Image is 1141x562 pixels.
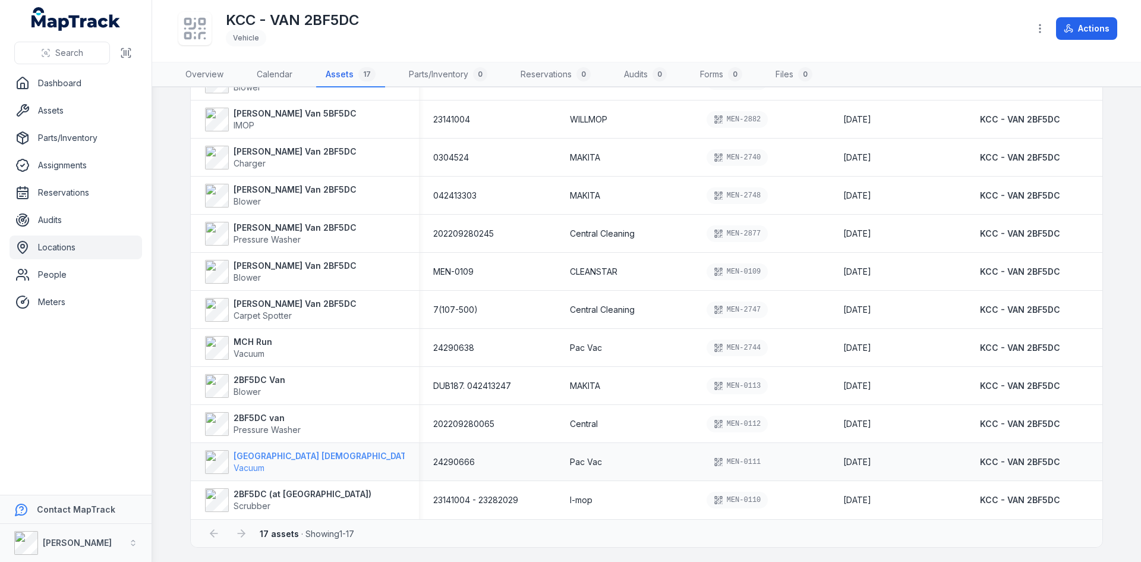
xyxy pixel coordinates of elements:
span: WILLMOP [570,114,607,125]
strong: MCH Run [234,336,272,348]
span: MAKITA [570,190,600,202]
span: Charger [234,158,266,168]
div: MEN-2882 [707,111,768,128]
a: KCC - VAN 2BF5DC [980,114,1060,125]
time: 4/15/2026, 12:00:00 AM [843,342,871,354]
a: [GEOGRAPHIC_DATA] [DEMOGRAPHIC_DATA] kinderVacuum [205,450,443,474]
div: MEN-2744 [707,340,768,356]
a: Locations [10,236,142,259]
div: MEN-0110 [707,492,768,508]
a: Meters [10,290,142,314]
span: · Showing 1 - 17 [260,529,354,539]
span: Pac Vac [570,342,602,354]
span: MAKITA [570,380,600,392]
span: [DATE] [843,228,871,238]
span: [DATE] [843,419,871,429]
a: People [10,263,142,287]
strong: [PERSON_NAME] Van 2BF5DC [234,184,357,196]
span: 202209280245 [433,228,494,240]
span: Pressure Washer [234,425,301,435]
a: KCC - VAN 2BF5DC [980,190,1060,202]
span: [DATE] [843,304,871,315]
a: Assets [10,99,142,123]
a: [PERSON_NAME] Van 2BF5DCPressure Washer [205,222,357,246]
time: 3/17/2026, 12:00:00 AM [843,152,871,164]
a: [PERSON_NAME] Van 2BF5DCBlower [205,260,357,284]
span: Pressure Washer [234,234,301,244]
strong: [PERSON_NAME] Van 2BF5DC [234,260,357,272]
span: [DATE] [843,152,871,162]
div: 0 [576,67,591,81]
time: 3/17/2026, 12:00:00 AM [843,380,871,392]
div: MEN-0112 [707,416,768,432]
a: KCC - VAN 2BF5DC [980,152,1060,164]
div: MEN-2748 [707,187,768,204]
span: KCC - VAN 2BF5DC [980,190,1060,200]
time: 3/8/2026, 12:00:00 AM [843,418,871,430]
span: [DATE] [843,343,871,353]
span: I-mop [570,494,592,506]
a: Reservations0 [511,62,600,87]
a: Calendar [247,62,302,87]
div: MEN-2877 [707,225,768,242]
span: [DATE] [843,190,871,200]
button: Actions [1056,17,1117,40]
a: [PERSON_NAME] Van 5BF5DCIMOP [205,108,357,131]
time: 3/18/2026, 12:00:00 AM [843,494,871,506]
span: CLEANSTAR [570,266,617,278]
time: 3/17/2026, 12:00:00 AM [843,456,871,468]
span: [DATE] [843,114,871,124]
span: Blower [234,387,261,397]
h1: KCC - VAN 2BF5DC [226,11,359,30]
a: Overview [176,62,233,87]
span: DUB187. 042413247 [433,380,511,392]
span: 0304524 [433,152,469,164]
a: KCC - VAN 2BF5DC [980,494,1060,506]
a: Audits0 [614,62,676,87]
span: KCC - VAN 2BF5DC [980,457,1060,467]
a: Reservations [10,181,142,205]
strong: 2BF5DC Van [234,374,285,386]
strong: 2BF5DC (at [GEOGRAPHIC_DATA]) [234,488,371,500]
div: MEN-2747 [707,302,768,318]
div: MEN-0111 [707,454,768,470]
a: KCC - VAN 2BF5DC [980,304,1060,316]
strong: Contact MapTrack [37,504,115,514]
div: 0 [728,67,742,81]
span: KCC - VAN 2BF5DC [980,495,1060,505]
a: [PERSON_NAME] Van 2BF5DCCarpet Spotter [205,298,357,322]
a: MCH RunVacuum [205,336,272,360]
a: [PERSON_NAME] Van 2BF5DCBlower [205,184,357,208]
a: KCC - VAN 2BF5DC [980,266,1060,278]
span: MAKITA [570,152,600,164]
span: KCC - VAN 2BF5DC [980,343,1060,353]
span: 042413303 [433,190,477,202]
a: Assignments [10,153,142,177]
span: Blower [234,196,261,206]
time: 3/17/2026, 12:00:00 AM [843,190,871,202]
span: 24290666 [433,456,475,468]
a: KCC - VAN 2BF5DC [980,418,1060,430]
span: [DATE] [843,381,871,391]
span: 23141004 - 23282029 [433,494,518,506]
strong: 2BF5DC van [234,412,301,424]
a: Files0 [766,62,822,87]
a: KCC - VAN 2BF5DC [980,456,1060,468]
a: Forms0 [691,62,752,87]
span: Vacuum [234,348,264,359]
a: 2BF5DC vanPressure Washer [205,412,301,436]
time: 3/17/2026, 12:00:00 AM [843,228,871,240]
time: 3/17/2026, 12:00:00 AM [843,266,871,278]
span: Pac Vac [570,456,602,468]
a: KCC - VAN 2BF5DC [980,228,1060,240]
div: MEN-0109 [707,263,768,280]
span: KCC - VAN 2BF5DC [980,152,1060,162]
span: KCC - VAN 2BF5DC [980,266,1060,277]
span: MEN-0109 [433,266,474,278]
span: 24290638 [433,342,474,354]
span: KCC - VAN 2BF5DC [980,419,1060,429]
strong: [PERSON_NAME] [43,538,112,548]
a: KCC - VAN 2BF5DC [980,342,1060,354]
strong: 17 assets [260,529,299,539]
span: KCC - VAN 2BF5DC [980,114,1060,124]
